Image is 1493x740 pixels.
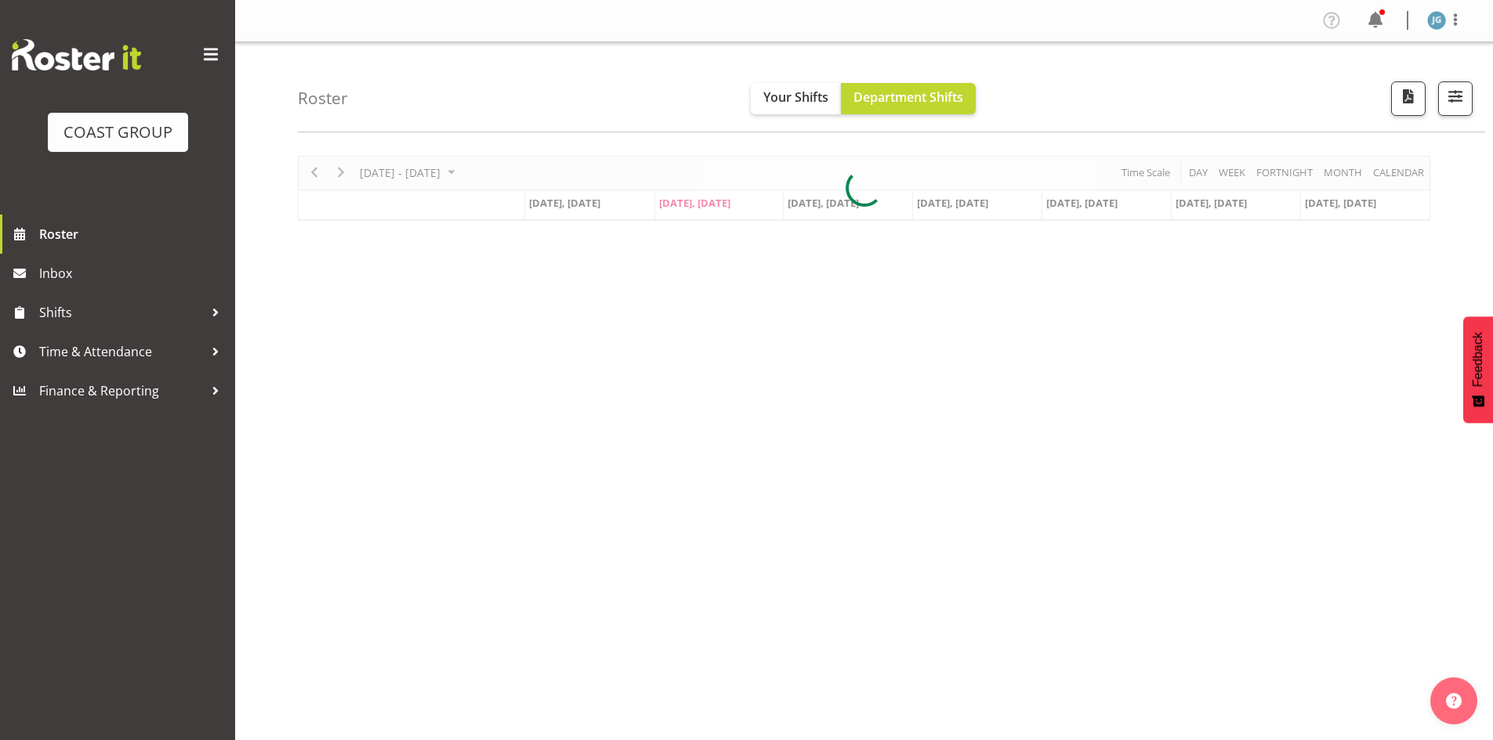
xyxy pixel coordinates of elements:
[39,340,204,363] span: Time & Attendance
[1427,11,1446,30] img: jason-garvey1164.jpg
[751,83,841,114] button: Your Shifts
[63,121,172,144] div: COAST GROUP
[12,39,141,70] img: Rosterit website logo
[1471,332,1485,387] span: Feedback
[853,88,963,106] span: Department Shifts
[39,301,204,324] span: Shifts
[763,88,828,106] span: Your Shifts
[298,89,348,107] h4: Roster
[39,379,204,402] span: Finance & Reporting
[39,262,227,285] span: Inbox
[39,222,227,246] span: Roster
[1446,693,1462,709] img: help-xxl-2.png
[1438,81,1473,116] button: Filter Shifts
[1391,81,1426,116] button: Download a PDF of the roster according to the set date range.
[1463,316,1493,423] button: Feedback - Show survey
[841,83,976,114] button: Department Shifts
